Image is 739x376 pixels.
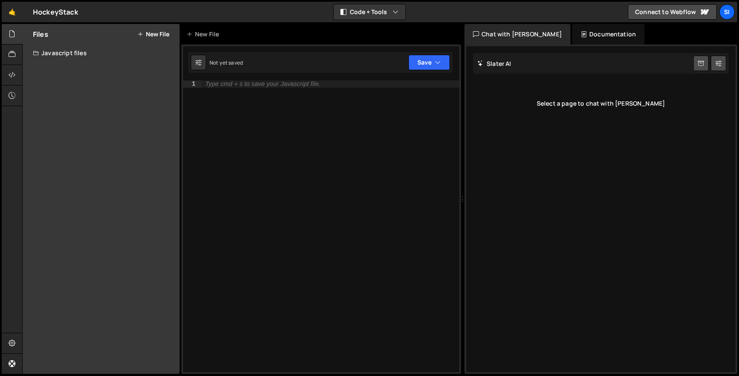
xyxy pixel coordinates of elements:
div: Not yet saved [210,59,243,66]
h2: Slater AI [477,59,511,68]
div: Select a page to chat with [PERSON_NAME] [473,86,729,121]
a: SI [719,4,735,20]
div: Chat with [PERSON_NAME] [464,24,571,44]
h2: Files [33,30,48,39]
div: New File [186,30,222,38]
div: Documentation [572,24,644,44]
button: Code + Tools [334,4,405,20]
button: Save [408,55,450,70]
div: Javascript files [23,44,180,62]
a: Connect to Webflow [628,4,717,20]
div: Type cmd + s to save your Javascript file. [205,81,320,87]
div: HockeyStack [33,7,78,17]
a: 🤙 [2,2,23,22]
div: 1 [183,80,201,88]
button: New File [137,31,169,38]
